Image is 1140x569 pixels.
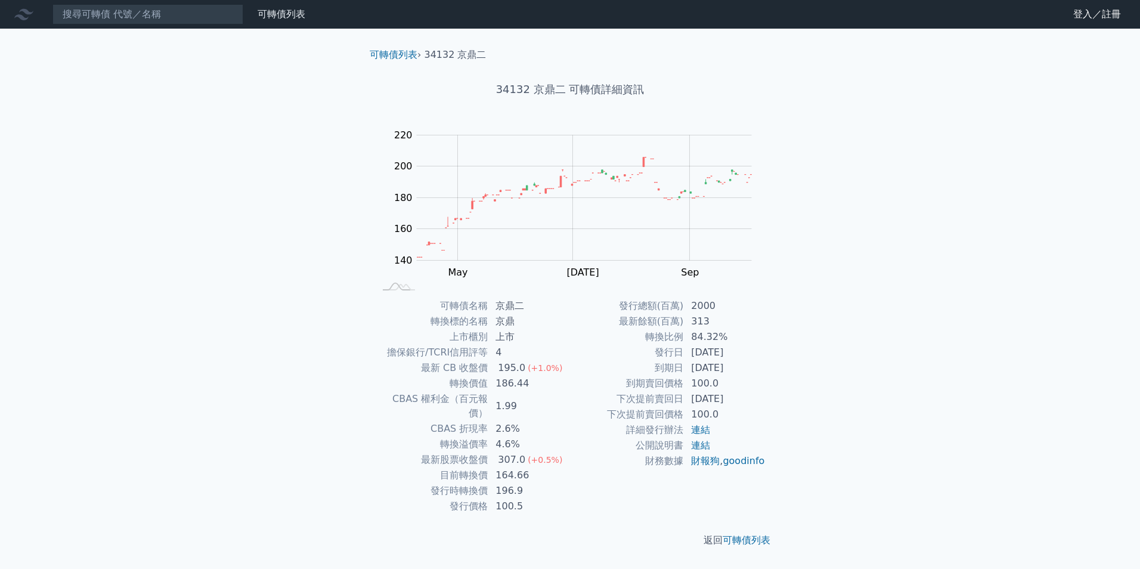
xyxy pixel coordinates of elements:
[570,314,684,329] td: 最新餘額(百萬)
[374,345,488,360] td: 擔保銀行/TCRI信用評等
[488,499,570,514] td: 100.5
[488,376,570,391] td: 186.44
[374,329,488,345] td: 上市櫃別
[374,391,488,421] td: CBAS 權利金（百元報價）
[425,48,487,62] li: 34132 京鼎二
[394,160,413,172] tspan: 200
[684,376,766,391] td: 100.0
[258,8,305,20] a: 可轉債列表
[374,360,488,376] td: 最新 CB 收盤價
[684,360,766,376] td: [DATE]
[570,376,684,391] td: 到期賣回價格
[374,452,488,468] td: 最新股票收盤價
[570,453,684,469] td: 財務數據
[684,314,766,329] td: 313
[374,314,488,329] td: 轉換標的名稱
[488,468,570,483] td: 164.66
[570,345,684,360] td: 發行日
[374,437,488,452] td: 轉換溢價率
[374,468,488,483] td: 目前轉換價
[691,440,710,451] a: 連結
[528,363,562,373] span: (+1.0%)
[528,455,562,465] span: (+0.5%)
[374,483,488,499] td: 發行時轉換價
[681,267,699,278] tspan: Sep
[374,421,488,437] td: CBAS 折現率
[370,49,417,60] a: 可轉債列表
[488,314,570,329] td: 京鼎
[394,129,413,141] tspan: 220
[691,455,720,466] a: 財報狗
[684,391,766,407] td: [DATE]
[567,267,599,278] tspan: [DATE]
[488,345,570,360] td: 4
[684,345,766,360] td: [DATE]
[1064,5,1130,24] a: 登入／註冊
[570,360,684,376] td: 到期日
[495,453,528,467] div: 307.0
[488,421,570,437] td: 2.6%
[488,391,570,421] td: 1.99
[684,407,766,422] td: 100.0
[488,329,570,345] td: 上市
[394,255,413,266] tspan: 140
[374,298,488,314] td: 可轉債名稱
[570,329,684,345] td: 轉換比例
[684,453,766,469] td: ,
[488,483,570,499] td: 196.9
[394,192,413,203] tspan: 180
[370,48,421,62] li: ›
[495,361,528,375] div: 195.0
[488,298,570,314] td: 京鼎二
[374,376,488,391] td: 轉換價值
[691,424,710,435] a: 連結
[488,437,570,452] td: 4.6%
[570,422,684,438] td: 詳細發行辦法
[570,298,684,314] td: 發行總額(百萬)
[723,534,770,546] a: 可轉債列表
[360,81,780,98] h1: 34132 京鼎二 可轉債詳細資訊
[684,298,766,314] td: 2000
[570,407,684,422] td: 下次提前賣回價格
[360,533,780,548] p: 返回
[388,129,770,302] g: Chart
[374,499,488,514] td: 發行價格
[448,267,467,278] tspan: May
[394,223,413,234] tspan: 160
[723,455,764,466] a: goodinfo
[684,329,766,345] td: 84.32%
[52,4,243,24] input: 搜尋可轉債 代號／名稱
[570,438,684,453] td: 公開說明書
[570,391,684,407] td: 下次提前賣回日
